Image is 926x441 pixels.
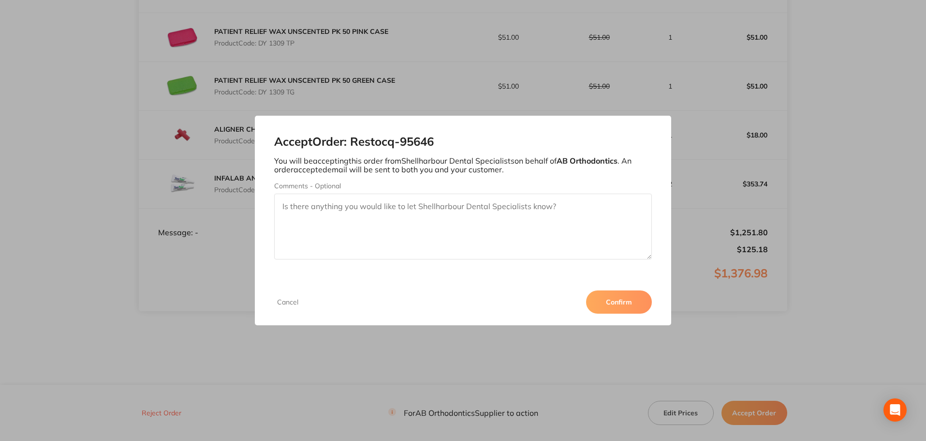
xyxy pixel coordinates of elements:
[274,156,652,174] p: You will be accepting this order from Shellharbour Dental Specialists on behalf of . An order acc...
[274,298,301,306] button: Cancel
[557,156,617,166] b: AB Orthodontics
[274,135,652,149] h2: Accept Order: Restocq- 95646
[274,182,652,190] label: Comments - Optional
[586,290,652,314] button: Confirm
[883,398,907,422] div: Open Intercom Messenger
